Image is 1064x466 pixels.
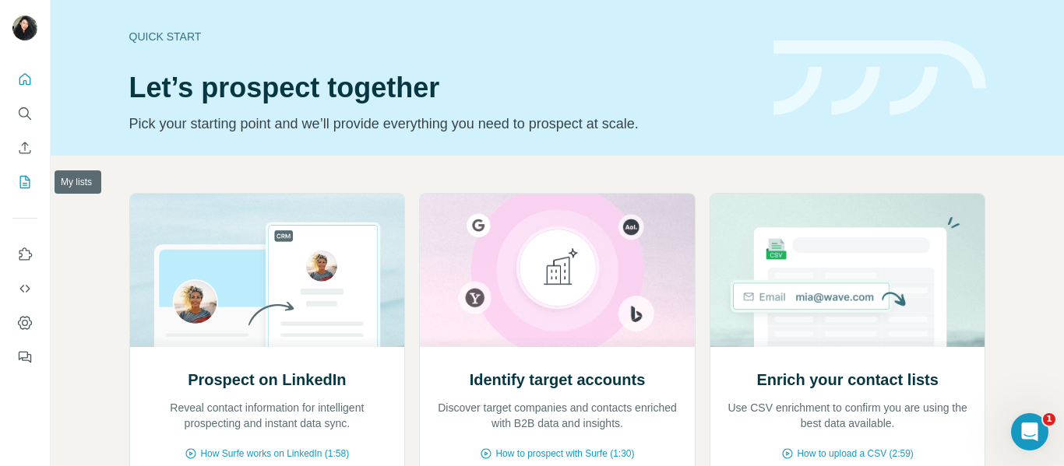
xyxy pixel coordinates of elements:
[773,40,986,116] img: banner
[12,168,37,196] button: My lists
[1011,413,1048,450] iframe: Intercom live chat
[12,343,37,371] button: Feedback
[495,447,634,461] span: How to prospect with Surfe (1:30)
[12,134,37,162] button: Enrich CSV
[129,113,755,135] p: Pick your starting point and we’ll provide everything you need to prospect at scale.
[435,400,679,431] p: Discover target companies and contacts enriched with B2B data and insights.
[797,447,913,461] span: How to upload a CSV (2:59)
[419,194,696,347] img: Identify target accounts
[129,29,755,44] div: Quick start
[12,309,37,337] button: Dashboard
[146,400,389,431] p: Reveal contact information for intelligent prospecting and instant data sync.
[1043,413,1055,426] span: 1
[12,16,37,40] img: Avatar
[756,369,938,391] h2: Enrich your contact lists
[470,369,646,391] h2: Identify target accounts
[129,72,755,103] h1: Let’s prospect together
[200,447,349,461] span: How Surfe works on LinkedIn (1:58)
[710,194,986,347] img: Enrich your contact lists
[12,275,37,303] button: Use Surfe API
[726,400,970,431] p: Use CSV enrichment to confirm you are using the best data available.
[12,65,37,93] button: Quick start
[12,100,37,128] button: Search
[188,369,346,391] h2: Prospect on LinkedIn
[12,240,37,268] button: Use Surfe on LinkedIn
[129,194,406,347] img: Prospect on LinkedIn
